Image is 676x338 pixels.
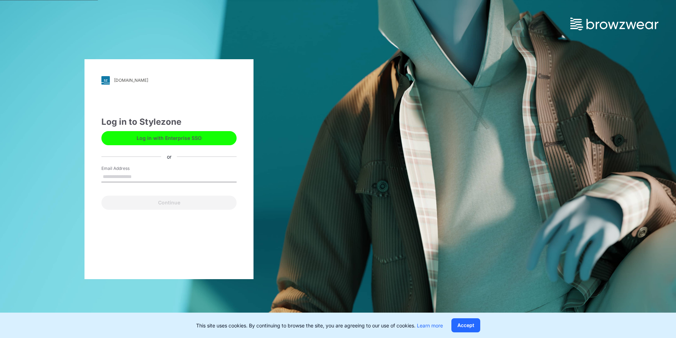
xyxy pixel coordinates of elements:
[417,322,443,328] a: Learn more
[114,78,148,83] div: [DOMAIN_NAME]
[101,131,237,145] button: Log in with Enterprise SSO
[196,322,443,329] p: This site uses cookies. By continuing to browse the site, you are agreeing to our use of cookies.
[570,18,658,30] img: browzwear-logo.73288ffb.svg
[451,318,480,332] button: Accept
[101,165,151,172] label: Email Address
[101,76,110,85] img: svg+xml;base64,PHN2ZyB3aWR0aD0iMjgiIGhlaWdodD0iMjgiIHZpZXdCb3g9IjAgMCAyOCAyOCIgZmlsbD0ibm9uZSIgeG...
[101,116,237,128] div: Log in to Stylezone
[161,153,177,160] div: or
[101,76,237,85] a: [DOMAIN_NAME]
